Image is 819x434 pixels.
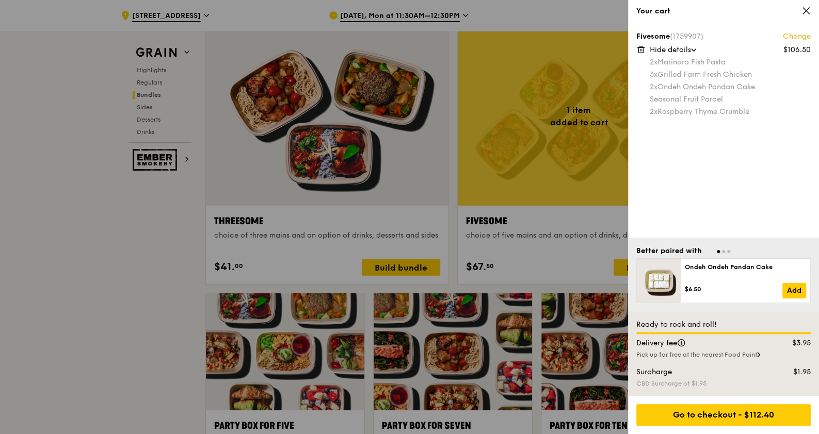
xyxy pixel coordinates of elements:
[770,338,817,348] div: $3.95
[650,82,657,91] span: 2x
[650,57,811,68] div: Marinara Fish Pasta
[636,404,811,426] div: Go to checkout - $112.40
[650,107,811,117] div: Raspberry Thyme Crumble
[650,58,657,66] span: 2x
[782,283,806,298] a: Add
[722,250,725,253] span: Go to slide 2
[650,94,811,105] div: Seasonal Fruit Parcel
[636,320,811,330] div: Ready to rock and roll!
[783,31,811,42] a: Change
[783,45,811,55] div: $106.50
[636,31,811,42] div: Fivesome
[636,6,811,16] div: Your cart
[650,82,811,92] div: Ondeh Ondeh Pandan Cake
[717,250,720,253] span: Go to slide 1
[650,107,657,116] span: 2x
[670,32,703,41] span: (1759907)
[650,70,657,79] span: 3x
[636,246,702,256] div: Better paired with
[630,367,770,377] div: Surcharge
[636,379,811,388] div: CBD Surcharge of $1.95
[727,250,730,253] span: Go to slide 3
[636,350,811,359] div: Pick up for free at the nearest Food Point
[650,45,691,54] span: Hide details
[685,263,806,271] div: Ondeh Ondeh Pandan Cake
[650,70,811,80] div: Grilled Farm Fresh Chicken
[770,367,817,377] div: $1.95
[630,338,770,348] div: Delivery fee
[685,285,782,293] div: $6.50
